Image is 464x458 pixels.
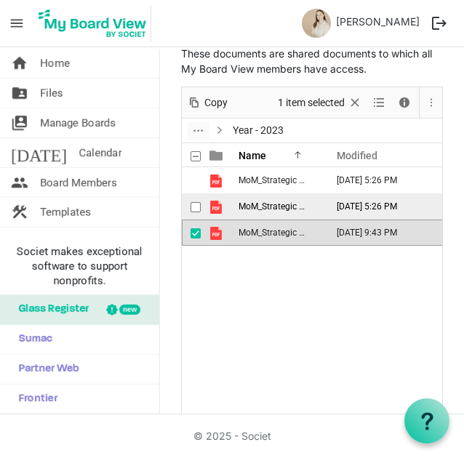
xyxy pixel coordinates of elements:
td: May 10, 2023 5:26 PM column header Modified [321,167,460,193]
button: logout [425,9,454,38]
button: View dropdownbutton [370,94,388,112]
span: Files [40,79,63,108]
td: checkbox [182,167,201,193]
div: new [119,305,140,315]
span: Name [239,150,266,161]
span: [DATE] [11,138,67,167]
button: Copy [185,94,231,112]
td: checkbox [182,220,201,246]
div: View [367,87,392,118]
a: My Board View Logo [34,5,156,41]
div: Clear selection [273,87,367,118]
a: [PERSON_NAME] [331,9,425,34]
span: 1 item selected [276,94,346,112]
span: Frontier [11,385,57,414]
td: is template cell column header type [201,193,234,220]
td: is template cell column header type [201,220,234,246]
span: Manage Boards [40,108,116,137]
img: ddDwz0xpzZVKRxv6rfQunLRhqTonpR19bBYhwCCreK_N_trmNrH_-5XbXXOgsUaIzMZd-qByIoR1xmoWdbg5qw_thumb.png [302,9,331,38]
td: checkbox [182,193,201,220]
span: Copy [203,94,229,112]
span: switch_account [11,108,28,137]
span: folder_shared [11,79,28,108]
span: home [11,49,28,78]
td: July 05, 2024 9:43 PM column header Modified [321,220,460,246]
td: MoM_Strategic Partnership & Fund Development Committee_2023.04.12.pdf is template cell column hea... [234,167,321,193]
span: Templates [40,198,91,227]
div: Details [392,87,417,118]
span: Glass Register [11,295,89,324]
span: Board Members [40,168,117,197]
div: Copy [182,87,233,118]
span: Home [40,49,70,78]
button: dropdownbutton [188,122,209,141]
span: people [11,168,28,197]
span: Modified [337,150,377,161]
td: May 10, 2023 5:26 PM column header Modified [321,193,460,220]
span: Calendar [79,138,121,167]
span: Sumac [11,325,52,354]
span: Partner Web [11,355,79,384]
td: is template cell column header type [201,167,234,193]
button: Details [395,94,415,112]
span: construction [11,198,28,227]
span: menu [3,9,31,37]
td: MoM_Strategic Partnership & Fund Development Committee_2023.04.19.pdf is template cell column hea... [234,193,321,220]
span: Year - 2023 [230,121,287,140]
span: Societ makes exceptional software to support nonprofits. [7,244,153,288]
p: These documents are shared documents to which all My Board View members have access. [181,46,443,76]
a: © 2025 - Societ [193,430,271,442]
button: Selection [276,94,365,112]
td: MoM_Strategic Partnership & Fund Development Commmittee_2023-Sep-27.pdf is template cell column h... [234,220,321,246]
img: My Board View Logo [34,5,151,41]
